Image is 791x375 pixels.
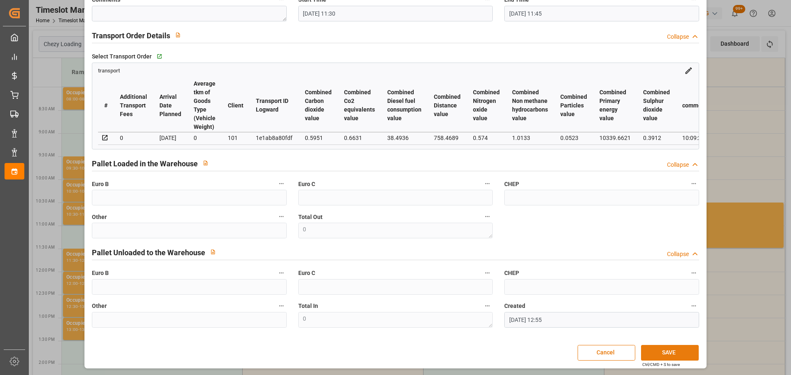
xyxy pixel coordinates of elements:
h2: Pallet Unloaded to the Warehouse [92,247,205,258]
th: Client [222,79,250,132]
button: Euro B [276,268,287,278]
button: Cancel [578,345,635,361]
div: Collapse [667,161,689,169]
div: 0 [194,133,215,143]
span: Total In [298,302,318,310]
div: 0.0523 [560,133,587,143]
th: # [98,79,114,132]
th: Combined Particles value [554,79,593,132]
div: Collapse [667,33,689,41]
div: Collapse [667,250,689,259]
button: Euro B [276,178,287,189]
input: DD-MM-YYYY HH:MM [504,312,699,328]
h2: Pallet Loaded in the Warehouse [92,158,198,169]
button: CHEP [688,268,699,278]
button: Other [276,300,287,311]
div: 0.5951 [305,133,332,143]
textarea: 0 [298,312,493,328]
span: CHEP [504,180,519,189]
th: Combined Sulphur dioxide value [637,79,676,132]
th: Arrival Date Planned [153,79,187,132]
div: 0.6631 [344,133,375,143]
th: Transport ID Logward [250,79,299,132]
div: 101 [228,133,243,143]
button: CHEP [688,178,699,189]
span: Created [504,302,525,310]
th: Combined Non methane hydrocarbons value [506,79,554,132]
th: Combined Co2 equivalents value [338,79,381,132]
button: View description [205,244,221,260]
span: Total Out [298,213,323,221]
th: Combined Primary energy value [593,79,637,132]
th: Combined Carbon dioxide value [299,79,338,132]
th: Combined Nitrogen oxide value [467,79,506,132]
button: Euro C [482,178,493,189]
span: CHEP [504,269,519,277]
div: 38.4936 [387,133,421,143]
button: Created [688,300,699,311]
span: Euro B [92,269,109,277]
div: 758.4689 [434,133,461,143]
input: DD-MM-YYYY HH:MM [298,6,493,21]
button: View description [198,155,213,171]
textarea: 0 [298,223,493,238]
div: Ctrl/CMD + S to save [642,361,680,368]
div: 0 [120,133,147,143]
a: transport [98,67,120,73]
button: View description [170,27,186,43]
th: Combined Distance value [428,79,467,132]
span: Euro C [298,269,315,277]
span: Other [92,302,107,310]
div: 1.0133 [512,133,548,143]
span: Euro C [298,180,315,189]
span: transport [98,68,120,74]
span: Other [92,213,107,221]
div: 1e1ab8a80fdf [256,133,293,143]
button: SAVE [641,345,699,361]
div: 0.3912 [643,133,670,143]
input: DD-MM-YYYY HH:MM [504,6,699,21]
button: Euro C [482,268,493,278]
div: 0.574 [473,133,500,143]
span: Select Transport Order [92,52,152,61]
th: Average tkm of Goods Type (Vehicle Weight) [187,79,222,132]
button: Total In [482,300,493,311]
div: 10339.6621 [599,133,631,143]
div: [DATE] [159,133,181,143]
button: Other [276,211,287,222]
th: Combined Diesel fuel consumption value [381,79,428,132]
span: Euro B [92,180,109,189]
h2: Transport Order Details [92,30,170,41]
th: Additional Transport Fees [114,79,153,132]
button: Total Out [482,211,493,222]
